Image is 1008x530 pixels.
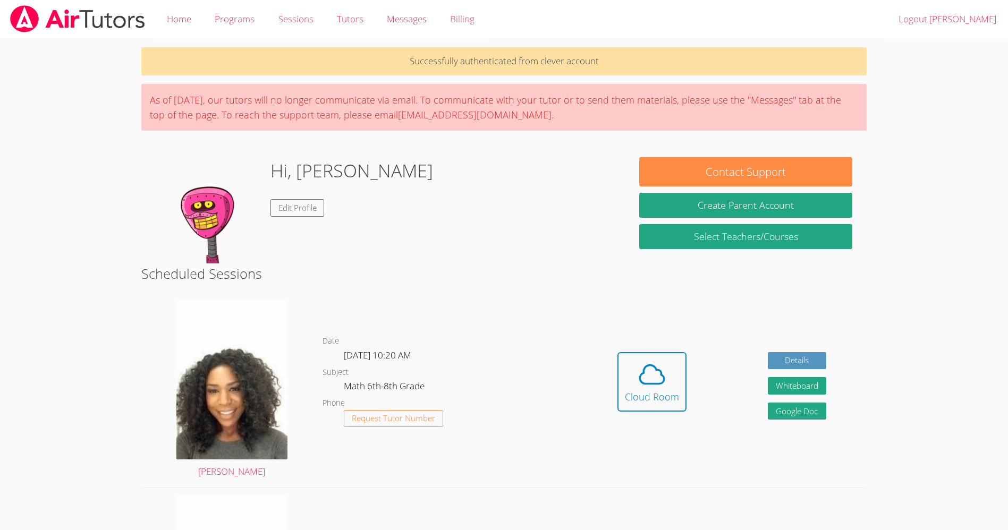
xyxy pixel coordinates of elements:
a: Select Teachers/Courses [639,224,852,249]
dt: Subject [323,366,349,379]
button: Request Tutor Number [344,410,443,428]
img: default.png [156,157,262,263]
h1: Hi, [PERSON_NAME] [270,157,433,184]
button: Cloud Room [617,352,687,412]
a: Google Doc [768,403,826,420]
h2: Scheduled Sessions [141,263,867,284]
span: [DATE] 10:20 AM [344,349,411,361]
a: Details [768,352,826,370]
span: Request Tutor Number [352,414,435,422]
button: Create Parent Account [639,193,852,218]
dt: Phone [323,397,345,410]
span: Messages [387,13,427,25]
img: avatar.png [176,300,287,459]
a: [PERSON_NAME] [176,300,287,480]
div: As of [DATE], our tutors will no longer communicate via email. To communicate with your tutor or ... [141,84,867,131]
img: airtutors_banner-c4298cdbf04f3fff15de1276eac7730deb9818008684d7c2e4769d2f7ddbe033.png [9,5,146,32]
dt: Date [323,335,339,348]
button: Whiteboard [768,377,826,395]
div: Cloud Room [625,389,679,404]
dd: Math 6th-8th Grade [344,379,427,397]
button: Contact Support [639,157,852,186]
a: Edit Profile [270,199,325,217]
p: Successfully authenticated from clever account [141,47,867,75]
